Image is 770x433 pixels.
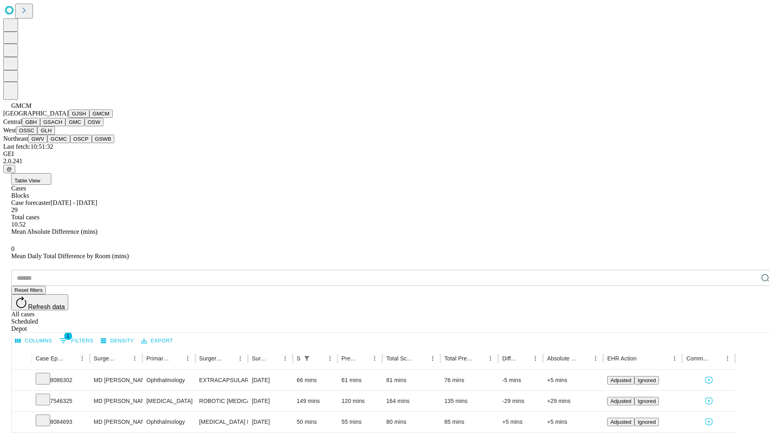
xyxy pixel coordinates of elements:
button: GBH [22,118,40,126]
span: Total cases [11,214,39,221]
button: GSACH [40,118,65,126]
button: OSW [85,118,104,126]
div: 66 mins [297,370,334,391]
button: Reset filters [11,286,46,294]
button: Sort [358,353,369,364]
div: GEI [3,150,767,158]
button: GMCM [89,109,113,118]
button: GCMC [47,135,70,143]
span: @ [6,166,12,172]
div: +5 mins [502,412,539,432]
button: Menu [530,353,541,364]
div: Surgery Date [252,355,267,362]
span: Reset filters [14,287,43,293]
div: Comments [686,355,709,362]
button: Sort [579,353,590,364]
div: 55 mins [342,412,379,432]
button: Menu [485,353,496,364]
span: Adjusted [610,377,631,383]
button: Show filters [301,353,312,364]
span: Mean Absolute Difference (mins) [11,228,97,235]
div: 8084693 [36,412,86,432]
div: Case Epic Id [36,355,65,362]
span: 0 [11,245,14,252]
span: Ignored [638,398,656,404]
div: 85 mins [444,412,494,432]
div: [DATE] [252,391,289,411]
button: Menu [235,353,246,364]
button: Sort [519,353,530,364]
span: Case forecaster [11,199,51,206]
button: OSCP [70,135,92,143]
span: Northeast [3,135,28,142]
span: [GEOGRAPHIC_DATA] [3,110,69,117]
button: @ [3,165,15,173]
button: Menu [77,353,88,364]
div: 2.0.241 [3,158,767,165]
span: Table View [14,178,40,184]
button: Sort [711,353,722,364]
button: Density [99,335,136,347]
button: GSWB [92,135,115,143]
button: Menu [590,353,601,364]
button: OSSC [16,126,38,135]
button: Refresh data [11,294,68,310]
div: +5 mins [547,370,599,391]
span: 29 [11,206,18,213]
div: 8086302 [36,370,86,391]
div: 81 mins [386,370,436,391]
div: +29 mins [547,391,599,411]
div: Ophthalmology [146,412,191,432]
span: GMCM [11,102,32,109]
button: Sort [268,353,280,364]
div: EXTRACAPSULAR CATARACT REMOVAL WITH [MEDICAL_DATA] [199,370,244,391]
button: Sort [118,353,129,364]
div: [DATE] [252,412,289,432]
div: 135 mins [444,391,494,411]
button: Expand [16,395,28,409]
button: Ignored [634,418,659,426]
div: [DATE] [252,370,289,391]
button: GLH [37,126,55,135]
span: 1 [64,332,72,340]
div: [MEDICAL_DATA] MECHANICAL [MEDICAL_DATA] APPROACH REMOVAL OF PRERETINAL CELLULAR MEMBRANE [199,412,244,432]
span: West [3,127,16,134]
div: Difference [502,355,518,362]
div: Primary Service [146,355,170,362]
span: Refresh data [28,304,65,310]
div: +5 mins [547,412,599,432]
button: Adjusted [607,397,634,405]
div: 80 mins [386,412,436,432]
div: MD [PERSON_NAME] [PERSON_NAME] [94,412,138,432]
span: Ignored [638,377,656,383]
button: Adjusted [607,376,634,384]
div: 76 mins [444,370,494,391]
span: Last fetch: 10:51:32 [3,143,53,150]
button: Export [139,335,175,347]
button: Sort [313,353,324,364]
button: Sort [416,353,427,364]
div: EHR Action [607,355,636,362]
button: GWV [28,135,47,143]
button: Menu [280,353,291,364]
div: Total Predicted Duration [444,355,473,362]
div: MD [PERSON_NAME] [PERSON_NAME] Md [94,391,138,411]
div: Ophthalmology [146,370,191,391]
button: GJSH [69,109,89,118]
button: Menu [722,353,733,364]
button: Sort [171,353,182,364]
span: [DATE] - [DATE] [51,199,97,206]
div: 120 mins [342,391,379,411]
div: 149 mins [297,391,334,411]
button: Sort [474,353,485,364]
button: Select columns [13,335,54,347]
span: Adjusted [610,398,631,404]
button: Menu [369,353,380,364]
button: GMC [65,118,84,126]
span: Adjusted [610,419,631,425]
button: Adjusted [607,418,634,426]
div: Absolute Difference [547,355,578,362]
div: ROBOTIC [MEDICAL_DATA] REPAIR [MEDICAL_DATA] INITIAL [199,391,244,411]
button: Ignored [634,397,659,405]
button: Sort [637,353,648,364]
